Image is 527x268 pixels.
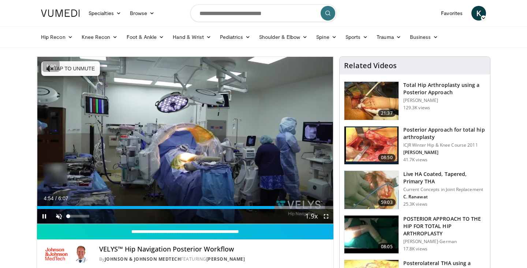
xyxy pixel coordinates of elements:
[84,6,126,21] a: Specialties
[255,30,312,44] a: Shoulder & Elbow
[122,30,169,44] a: Foot & Ankle
[403,142,486,148] p: ICJR Winter Hip & Knee Course 2011
[403,150,486,155] p: [PERSON_NAME]
[344,81,486,120] a: 21:37 Total Hip Arthroplasty using a Posterior Approach [PERSON_NAME] 129.3K views
[190,4,337,22] input: Search topics, interventions
[55,195,57,201] span: /
[344,216,399,254] img: 319044_0000_1.png.150x105_q85_crop-smart_upscale.jpg
[471,6,486,21] a: K
[99,245,328,253] h4: VELYS™ Hip Navigation Posterior Workflow
[58,195,68,201] span: 6:07
[68,215,89,217] div: Volume Level
[403,98,486,103] p: [PERSON_NAME]
[403,81,486,96] h3: Total Hip Arthroplasty using a Posterior Approach
[403,246,427,252] p: 17.8K views
[437,6,467,21] a: Favorites
[344,82,399,120] img: 286987_0000_1.png.150x105_q85_crop-smart_upscale.jpg
[77,30,122,44] a: Knee Recon
[405,30,443,44] a: Business
[304,209,319,224] button: Playback Rate
[341,30,373,44] a: Sports
[403,194,486,200] p: C. Ranawat
[168,30,216,44] a: Hand & Wrist
[403,201,427,207] p: 25.3K views
[37,57,333,224] video-js: Video Player
[73,245,90,263] img: Avatar
[44,195,53,201] span: 4:54
[403,170,486,185] h3: Live HA Coated, Tapered, Primary THA
[403,215,486,237] h3: POSTERIOR APPROACH TO THE HIP FOR TOTAL HIP ARTHROPLASTY
[403,126,486,141] h3: Posterior Approach for total hip arthroplasty
[319,209,333,224] button: Fullscreen
[403,105,430,111] p: 129.3K views
[99,256,328,263] div: By FEATURING
[344,170,486,209] a: 59:03 Live HA Coated, Tapered, Primary THA Current Concepts in Joint Replacement C. Ranawat 25.3K...
[126,6,159,21] a: Browse
[37,209,52,224] button: Pause
[372,30,405,44] a: Trauma
[378,154,396,161] span: 08:50
[344,215,486,254] a: 08:05 POSTERIOR APPROACH TO THE HIP FOR TOTAL HIP ARTHROPLASTY [PERSON_NAME]-German 17.8K views
[52,209,66,224] button: Unmute
[206,256,245,262] a: [PERSON_NAME]
[403,157,427,163] p: 41.7K views
[344,126,486,165] a: 08:50 Posterior Approach for total hip arthroplasty ICJR Winter Hip & Knee Course 2011 [PERSON_NA...
[378,243,396,250] span: 08:05
[41,61,100,76] button: Tap to unmute
[37,30,77,44] a: Hip Recon
[344,61,397,70] h4: Related Videos
[43,245,70,263] img: Johnson & Johnson MedTech
[41,10,80,17] img: VuMedi Logo
[105,256,181,262] a: Johnson & Johnson MedTech
[403,239,486,245] p: [PERSON_NAME]-German
[344,171,399,209] img: rana_3.png.150x105_q85_crop-smart_upscale.jpg
[378,110,396,117] span: 21:37
[312,30,341,44] a: Spine
[378,199,396,206] span: 59:03
[344,126,399,165] img: 297873_0003_1.png.150x105_q85_crop-smart_upscale.jpg
[216,30,255,44] a: Pediatrics
[37,206,333,209] div: Progress Bar
[403,187,486,192] p: Current Concepts in Joint Replacement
